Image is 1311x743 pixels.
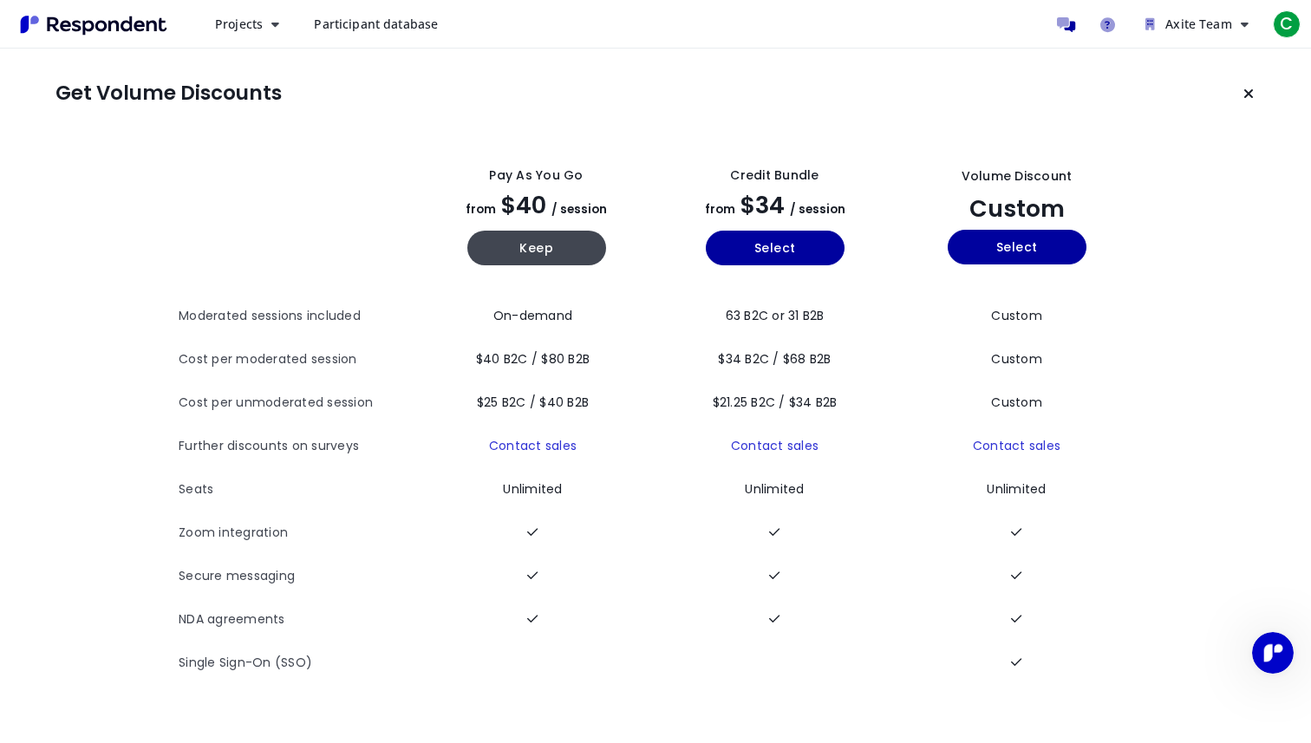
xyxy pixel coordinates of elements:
button: Select yearly custom_static plan [948,230,1086,264]
span: Custom [991,350,1042,368]
iframe: Intercom live chat [1252,632,1294,674]
span: On-demand [493,307,572,324]
button: Projects [201,9,293,40]
span: 63 B2C or 31 B2B [726,307,825,324]
th: Cost per moderated session [179,338,417,381]
th: Zoom integration [179,512,417,555]
span: Custom [991,394,1042,411]
a: Participant database [300,9,452,40]
span: Participant database [314,16,438,32]
a: Contact sales [973,437,1060,454]
span: $34 B2C / $68 B2B [718,350,831,368]
a: Message participants [1048,7,1083,42]
span: Unlimited [745,480,804,498]
span: Projects [215,16,263,32]
span: $21.25 B2C / $34 B2B [713,394,838,411]
span: / session [551,201,607,218]
span: $34 [740,189,785,221]
span: Axite Team [1165,16,1231,32]
span: from [705,201,735,218]
a: Contact sales [489,437,577,454]
th: Cost per unmoderated session [179,381,417,425]
button: Keep current plan [1231,76,1266,111]
th: Further discounts on surveys [179,425,417,468]
span: $25 B2C / $40 B2B [477,394,589,411]
img: Respondent [14,10,173,39]
th: Secure messaging [179,555,417,598]
div: Volume Discount [962,167,1073,186]
button: Axite Team [1132,9,1262,40]
button: Keep current yearly payg plan [467,231,606,265]
span: Unlimited [503,480,562,498]
span: C [1273,10,1301,38]
a: Contact sales [731,437,819,454]
th: NDA agreements [179,598,417,642]
span: $40 B2C / $80 B2B [476,350,590,368]
span: / session [790,201,845,218]
th: Moderated sessions included [179,295,417,338]
button: C [1269,9,1304,40]
span: $40 [501,189,546,221]
span: Unlimited [987,480,1046,498]
button: Select yearly basic plan [706,231,845,265]
span: Custom [969,192,1065,225]
div: Credit Bundle [730,166,819,185]
th: Seats [179,468,417,512]
div: Pay as you go [489,166,583,185]
span: from [466,201,496,218]
span: Custom [991,307,1042,324]
th: Single Sign-On (SSO) [179,642,417,685]
a: Help and support [1090,7,1125,42]
h1: Get Volume Discounts [55,81,282,106]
